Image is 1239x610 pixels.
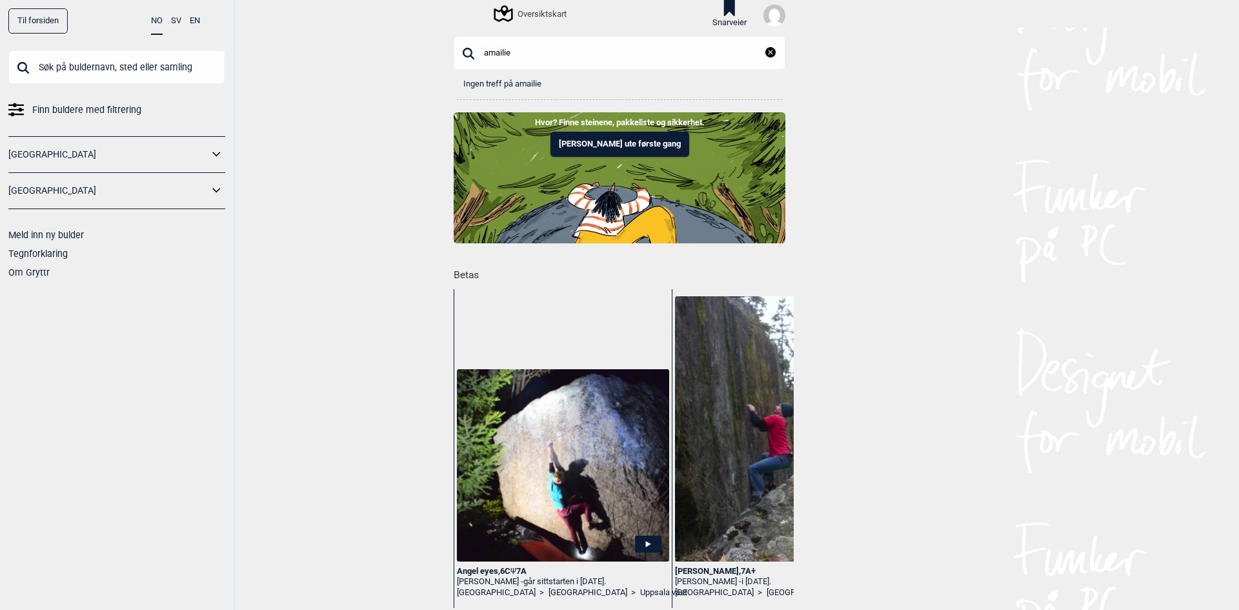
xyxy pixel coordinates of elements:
[190,8,200,34] button: EN
[763,5,785,26] img: User fallback1
[8,249,68,259] a: Tegnforklaring
[457,566,669,577] div: Angel eyes , 6C 7A
[510,566,516,576] span: Ψ
[171,8,181,34] button: SV
[8,267,50,278] a: Om Gryttr
[549,587,627,598] a: [GEOGRAPHIC_DATA]
[457,576,669,587] div: [PERSON_NAME] -
[539,587,544,598] span: >
[758,587,762,598] span: >
[8,181,208,200] a: [GEOGRAPHIC_DATA]
[523,576,606,586] span: går sittstarten i [DATE].
[10,116,1229,129] p: Hvor? Finne steinene, pakkeliste og sikkerhet.
[457,587,536,598] a: [GEOGRAPHIC_DATA]
[454,112,785,243] img: Indoor to outdoor
[8,8,68,34] a: Til forsiden
[675,566,887,577] div: [PERSON_NAME] , 7A+
[767,587,845,598] a: [GEOGRAPHIC_DATA]
[454,260,794,283] h1: Betas
[675,587,754,598] a: [GEOGRAPHIC_DATA]
[454,36,785,70] input: Søk på buldernavn, sted eller samling
[8,50,225,84] input: Søk på buldernavn, sted eller samling
[741,576,771,586] span: i [DATE].
[8,101,225,119] a: Finn buldere med filtrering
[8,230,84,240] a: Meld inn ny bulder
[550,132,689,157] button: [PERSON_NAME] ute første gang
[675,296,887,562] img: Jorgen pa Primo Victoria
[151,8,163,35] button: NO
[32,101,141,119] span: Finn buldere med filtrering
[640,587,687,598] a: Uppsala väst
[631,587,636,598] span: >
[496,6,567,21] div: Oversiktskart
[457,369,669,562] img: Erik pa Angel eyes
[675,576,887,587] div: [PERSON_NAME] -
[8,145,208,164] a: [GEOGRAPHIC_DATA]
[463,79,541,88] span: Ingen treff på amailie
